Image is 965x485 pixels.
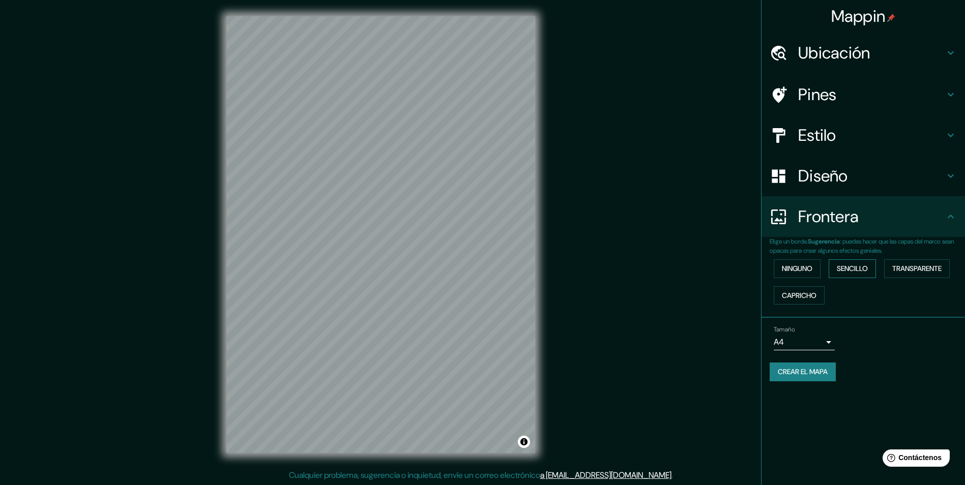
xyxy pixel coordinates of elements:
[774,259,821,278] button: Ninguno
[675,469,677,481] div: .
[770,362,836,381] button: Crear el mapa
[774,286,825,305] button: Capricho
[762,196,965,237] div: Frontera
[829,259,876,278] button: Sencillo
[770,237,965,255] p: Elige un borde. : puedes hacer que las capas del marco sean opacas para crear algunos efectos gen...
[778,366,828,378] font: Crear el mapa
[774,325,795,334] label: Tamaño
[774,334,835,350] div: A4
[762,115,965,156] div: Estilo
[892,262,942,275] font: Transparente
[808,237,840,246] b: Sugerencia
[782,262,812,275] font: Ninguno
[837,262,868,275] font: Sencillo
[874,445,954,474] iframe: Help widget launcher
[798,125,945,145] h4: Estilo
[762,156,965,196] div: Diseño
[762,33,965,73] div: Ubicación
[798,166,945,186] h4: Diseño
[884,259,950,278] button: Transparente
[540,470,671,480] a: a [EMAIL_ADDRESS][DOMAIN_NAME]
[518,436,530,448] button: Alternar atribución
[798,84,945,105] h4: Pines
[782,289,816,302] font: Capricho
[226,16,535,453] canvas: Mapa
[762,74,965,115] div: Pines
[673,469,675,481] div: .
[798,43,945,63] h4: Ubicación
[289,469,673,481] p: Cualquier problema, sugerencia o inquietud, envíe un correo electrónico .
[887,14,895,22] img: pin-icon.png
[831,6,886,27] font: Mappin
[798,206,945,227] h4: Frontera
